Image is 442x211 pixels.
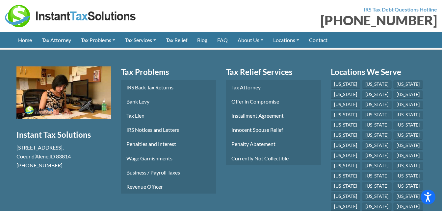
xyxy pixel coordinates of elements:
[331,111,360,119] a: [US_STATE]
[121,151,216,165] a: Wage Garnishments
[16,129,111,140] h4: Instant Tax Solutions
[362,111,392,119] a: [US_STATE]
[121,94,216,108] a: Bank Levy
[304,32,332,48] a: Contact
[226,108,321,123] a: Installment Agreement
[393,111,423,119] a: [US_STATE]
[121,108,216,123] a: Tax Lien
[331,202,360,211] a: [US_STATE]
[120,32,161,48] a: Tax Services
[76,32,120,48] a: Tax Problems
[331,131,360,140] a: [US_STATE]
[331,182,360,191] a: [US_STATE]
[364,6,437,12] strong: IRS Tax Debt Questions Hotline
[393,192,423,201] a: [US_STATE]
[331,152,360,160] a: [US_STATE]
[362,162,392,170] a: [US_STATE]
[331,141,360,150] a: [US_STATE]
[16,162,63,168] span: [PHONE_NUMBER]
[226,151,321,165] a: Currently Not Collectible
[362,131,392,140] a: [US_STATE]
[331,172,360,180] a: [US_STATE]
[331,66,426,78] a: Locations We Serve
[393,121,423,129] a: [US_STATE]
[192,32,212,48] a: Blog
[393,90,423,99] a: [US_STATE]
[362,90,392,99] a: [US_STATE]
[121,165,216,179] a: Business / Payroll Taxes
[121,137,216,151] a: Penalties and Interest
[393,162,423,170] a: [US_STATE]
[393,80,423,89] a: [US_STATE]
[393,172,423,180] a: [US_STATE]
[331,80,360,89] a: [US_STATE]
[393,152,423,160] a: [US_STATE]
[393,141,423,150] a: [US_STATE]
[5,5,137,27] img: Instant Tax Solutions Logo
[226,14,437,27] div: [PHONE_NUMBER]
[362,80,392,89] a: [US_STATE]
[393,182,423,191] a: [US_STATE]
[362,192,392,201] a: [US_STATE]
[331,162,360,170] a: [US_STATE]
[331,192,360,201] a: [US_STATE]
[331,121,360,129] a: [US_STATE]
[16,153,48,159] span: Coeur d’Alene
[362,141,392,150] a: [US_STATE]
[226,137,321,151] a: Penalty Abatement
[212,32,233,48] a: FAQ
[393,131,423,140] a: [US_STATE]
[16,144,63,151] span: [STREET_ADDRESS]
[226,80,321,94] a: Tax Attorney
[5,12,137,18] a: Instant Tax Solutions Logo
[362,202,392,211] a: [US_STATE]
[121,66,216,78] a: Tax Problems
[16,143,111,170] div: , ,
[56,153,71,159] span: 83814
[362,121,392,129] a: [US_STATE]
[121,123,216,137] a: IRS Notices and Letters
[362,101,392,109] a: [US_STATE]
[13,32,37,48] a: Home
[121,179,216,194] a: Revenue Officer
[362,172,392,180] a: [US_STATE]
[393,101,423,109] a: [US_STATE]
[161,32,192,48] a: Tax Relief
[16,66,111,120] button: Play Youtube video
[268,32,304,48] a: Locations
[226,94,321,108] a: Offer in Compromise
[331,90,360,99] a: [US_STATE]
[226,123,321,137] a: Innocent Spouse Relief
[37,32,76,48] a: Tax Attorney
[226,66,321,78] a: Tax Relief Services
[49,153,55,159] span: ID
[331,101,360,109] a: [US_STATE]
[121,80,216,94] a: IRS Back Tax Returns
[362,152,392,160] a: [US_STATE]
[362,182,392,191] a: [US_STATE]
[233,32,268,48] a: About Us
[393,202,423,211] a: [US_STATE]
